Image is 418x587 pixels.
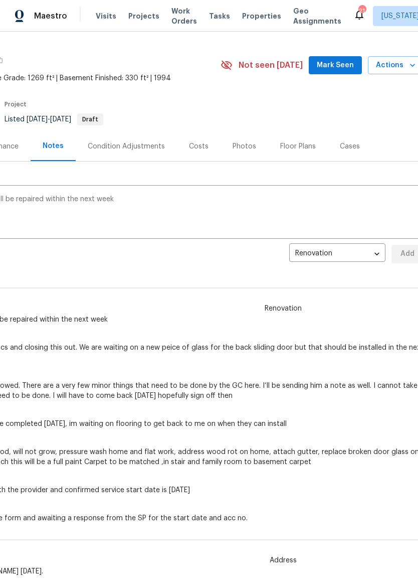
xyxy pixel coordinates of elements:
[96,11,116,21] span: Visits
[128,11,159,21] span: Projects
[27,116,48,123] span: [DATE]
[289,242,385,266] div: Renovation
[78,116,102,122] span: Draft
[309,56,362,75] button: Mark Seen
[5,101,27,107] span: Project
[242,11,281,21] span: Properties
[340,141,360,152] div: Cases
[88,141,165,152] div: Condition Adjustments
[5,116,103,123] span: Listed
[280,141,316,152] div: Floor Plans
[358,6,365,16] div: 21
[189,141,208,152] div: Costs
[317,59,354,72] span: Mark Seen
[233,141,256,152] div: Photos
[50,116,71,123] span: [DATE]
[264,555,303,565] span: Address
[376,59,415,72] span: Actions
[171,6,197,26] span: Work Orders
[259,304,308,314] span: Renovation
[239,60,303,70] span: Not seen [DATE]
[27,116,71,123] span: -
[293,6,341,26] span: Geo Assignments
[34,11,67,21] span: Maestro
[43,141,64,151] div: Notes
[209,13,230,20] span: Tasks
